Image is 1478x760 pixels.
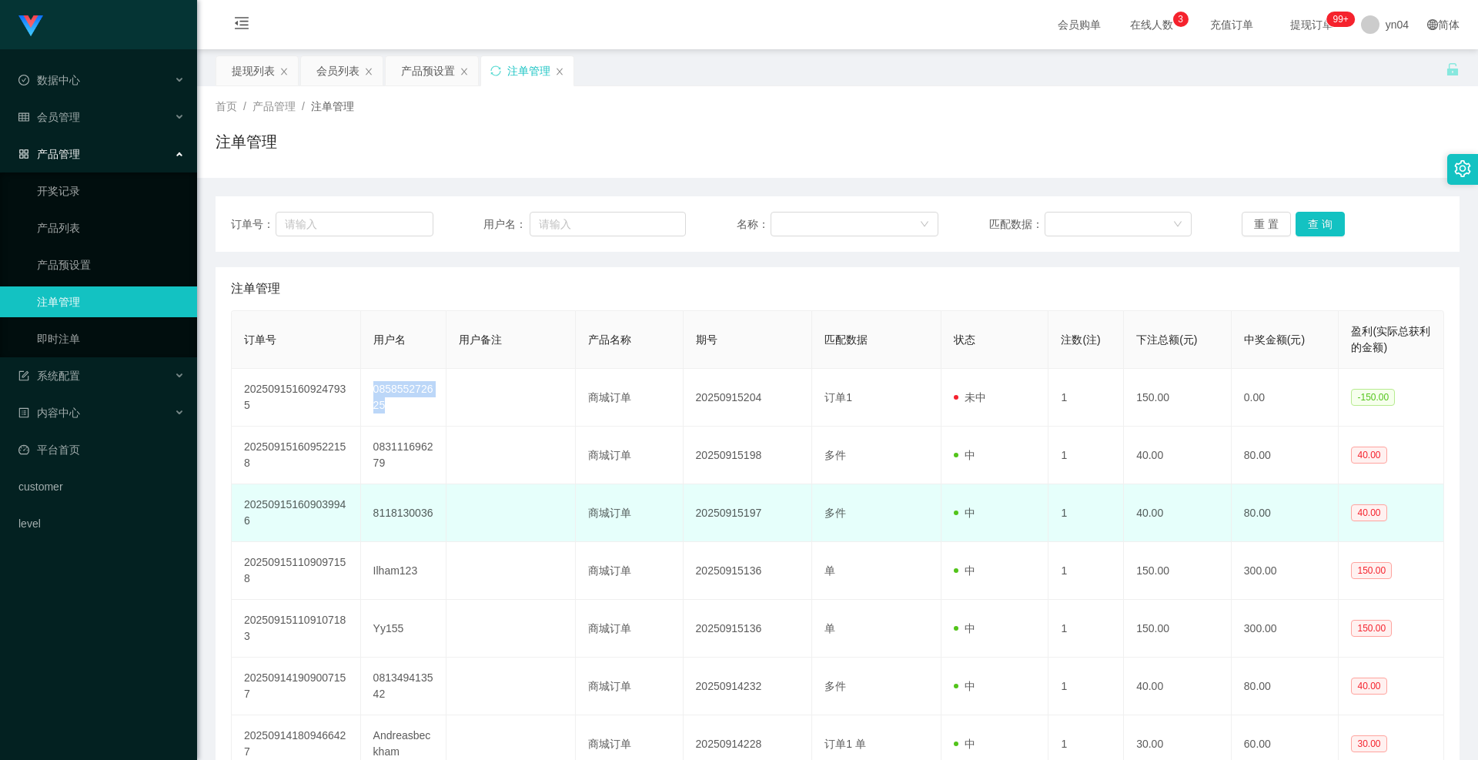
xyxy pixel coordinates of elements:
span: 首页 [216,100,237,112]
i: 图标: unlock [1446,62,1460,76]
td: 商城订单 [576,658,684,715]
td: 202509151109097158 [232,542,361,600]
span: 注单管理 [311,100,354,112]
td: 20250915197 [684,484,813,542]
span: 中 [954,680,975,692]
td: 商城订单 [576,427,684,484]
a: customer [18,471,185,502]
td: 20250915136 [684,600,813,658]
i: 图标: close [279,67,289,76]
span: 产品管理 [18,148,80,160]
span: 产品名称 [588,333,631,346]
a: 开奖记录 [37,176,185,206]
span: 匹配数据 [824,333,868,346]
span: 数据中心 [18,74,80,86]
td: 150.00 [1124,600,1232,658]
span: 订单号： [231,216,276,233]
span: 未中 [954,391,986,403]
td: 202509151109107183 [232,600,361,658]
td: 300.00 [1232,600,1339,658]
span: 匹配数据： [989,216,1045,233]
i: 图标: sync [490,65,501,76]
div: 提现列表 [232,56,275,85]
i: 图标: appstore-o [18,149,29,159]
span: / [243,100,246,112]
span: 期号 [696,333,717,346]
td: 40.00 [1124,427,1232,484]
span: / [302,100,305,112]
td: 0.00 [1232,369,1339,427]
a: 产品列表 [37,213,185,243]
a: 即时注单 [37,323,185,354]
td: Ilham123 [361,542,447,600]
input: 请输入 [276,212,433,236]
td: 20250915136 [684,542,813,600]
span: 产品管理 [252,100,296,112]
span: 中 [954,622,975,634]
td: 80.00 [1232,658,1339,715]
td: 202509151609247935 [232,369,361,427]
span: 提现订单 [1282,19,1341,30]
span: 内容中心 [18,407,80,419]
i: 图标: close [364,67,373,76]
a: 产品预设置 [37,249,185,280]
span: 30.00 [1351,735,1386,752]
sup: 3 [1173,12,1189,27]
a: 注单管理 [37,286,185,317]
span: 中 [954,738,975,750]
td: 1 [1048,484,1124,542]
td: 1 [1048,369,1124,427]
i: 图标: global [1427,19,1438,30]
span: -150.00 [1351,389,1395,406]
td: 20250914232 [684,658,813,715]
td: 40.00 [1124,484,1232,542]
div: 会员列表 [316,56,359,85]
td: 商城订单 [576,484,684,542]
span: 多件 [824,507,846,519]
p: 3 [1178,12,1183,27]
span: 40.00 [1351,504,1386,521]
span: 系统配置 [18,370,80,382]
span: 在线人数 [1122,19,1181,30]
span: 多件 [824,449,846,461]
button: 重 置 [1242,212,1291,236]
a: level [18,508,185,539]
button: 查 询 [1296,212,1345,236]
span: 40.00 [1351,447,1386,464]
span: 40.00 [1351,678,1386,695]
td: 150.00 [1124,369,1232,427]
div: 注单管理 [507,56,550,85]
div: 产品预设置 [401,56,455,85]
i: 图标: menu-fold [216,1,268,50]
td: 40.00 [1124,658,1232,715]
i: 图标: profile [18,407,29,418]
td: 1 [1048,658,1124,715]
td: 300.00 [1232,542,1339,600]
span: 充值订单 [1202,19,1261,30]
span: 会员管理 [18,111,80,123]
a: 图标: dashboard平台首页 [18,434,185,465]
span: 名称： [737,216,771,233]
td: 083111696279 [361,427,447,484]
td: 20250915204 [684,369,813,427]
td: 1 [1048,542,1124,600]
td: 商城订单 [576,542,684,600]
img: logo.9652507e.png [18,15,43,37]
td: 202509151609039946 [232,484,361,542]
td: 商城订单 [576,600,684,658]
td: 202509151609522158 [232,427,361,484]
span: 单 [824,622,835,634]
i: 图标: table [18,112,29,122]
span: 盈利(实际总获利的金额) [1351,325,1430,353]
td: 80.00 [1232,484,1339,542]
span: 用户备注 [459,333,502,346]
i: 图标: down [920,219,929,230]
td: Yy155 [361,600,447,658]
span: 中 [954,449,975,461]
td: 1 [1048,600,1124,658]
span: 注数(注) [1061,333,1100,346]
span: 中 [954,564,975,577]
td: 085855272625 [361,369,447,427]
span: 订单1 [824,391,852,403]
span: 中 [954,507,975,519]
